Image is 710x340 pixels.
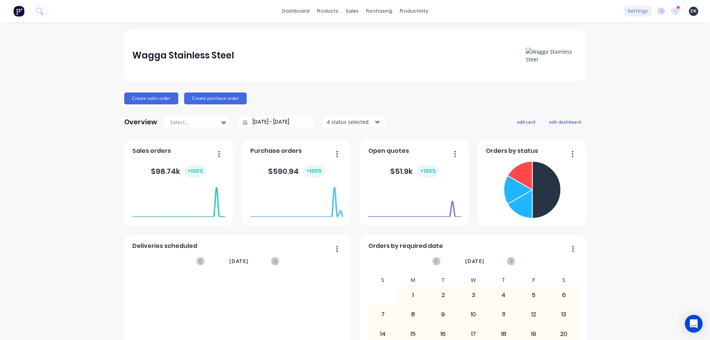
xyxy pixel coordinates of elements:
div: + 100 % [185,165,206,177]
div: purchasing [362,6,396,17]
div: + 100 % [417,165,439,177]
div: $ 590.94 [268,165,325,177]
div: sales [342,6,362,17]
span: DK [690,8,697,14]
div: 10 [459,305,488,324]
span: [DATE] [229,257,248,265]
div: T [428,275,459,286]
div: 13 [549,305,579,324]
div: 7 [368,305,398,324]
div: 3 [459,286,488,304]
button: 4 status selected [323,117,386,128]
div: 1 [398,286,428,304]
span: Open quotes [368,147,409,155]
div: F [518,275,549,286]
button: edit dashboard [544,117,586,127]
div: $ 98.74k [151,165,206,177]
div: Wagga Stainless Steel [132,48,234,63]
div: 8 [398,305,428,324]
button: add card [512,117,540,127]
div: + 100 % [303,165,325,177]
div: products [313,6,342,17]
div: Overview [124,115,157,129]
div: 4 status selected [327,118,373,126]
div: S [368,275,398,286]
button: Create purchase order [184,92,247,104]
div: 11 [489,305,518,324]
img: Wagga Stainless Steel [526,48,578,63]
div: Open Intercom Messenger [685,315,703,333]
span: Purchase orders [250,147,302,155]
div: $ 51.9k [390,165,439,177]
img: Factory [13,6,24,17]
span: [DATE] [465,257,484,265]
div: productivity [396,6,432,17]
div: M [398,275,428,286]
div: W [458,275,488,286]
div: 6 [549,286,579,304]
span: Orders by status [486,147,538,155]
div: 9 [429,305,458,324]
div: 2 [429,286,458,304]
div: settings [624,6,652,17]
div: 4 [489,286,518,304]
div: T [488,275,519,286]
span: Sales orders [132,147,171,155]
div: 5 [519,286,548,304]
a: dashboard [278,6,313,17]
div: 12 [519,305,548,324]
div: S [549,275,579,286]
button: Create sales order [124,92,178,104]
